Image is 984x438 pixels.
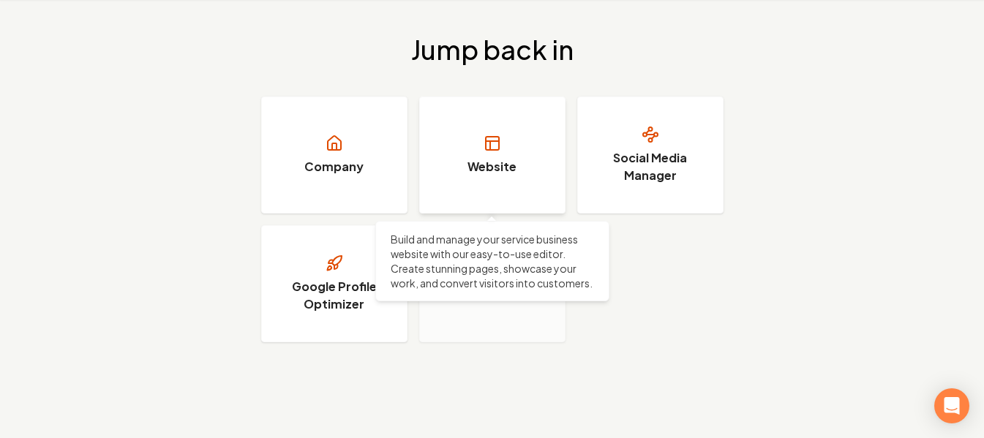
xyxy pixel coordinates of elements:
h3: Social Media Manager [596,149,705,184]
h3: Company [304,158,364,175]
a: Google Profile Optimizer [261,225,408,342]
h3: Google Profile Optimizer [279,278,389,313]
h3: Website [467,158,517,175]
p: Build and manage your service business website with our easy-to-use editor. Create stunning pages... [391,232,594,290]
div: Open Intercom Messenger [934,388,969,423]
a: Company [261,97,408,214]
a: Website [419,97,566,214]
h2: Jump back in [411,35,574,64]
a: Social Media Manager [577,97,724,214]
